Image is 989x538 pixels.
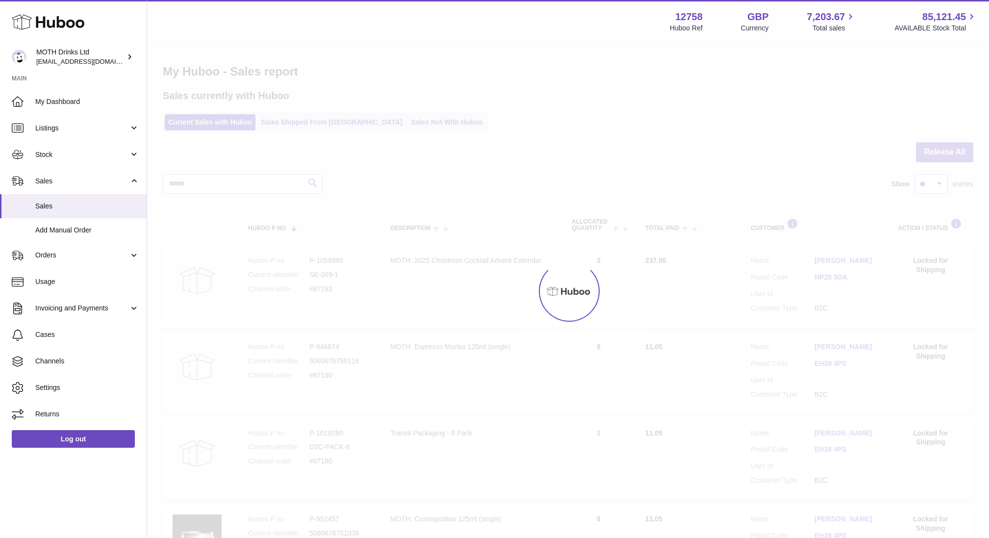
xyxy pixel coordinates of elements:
strong: 12758 [675,10,703,24]
span: 7,203.67 [807,10,845,24]
span: 85,121.45 [922,10,966,24]
span: Orders [35,251,129,260]
span: Invoicing and Payments [35,304,129,313]
span: Add Manual Order [35,226,139,235]
a: Log out [12,430,135,448]
span: Sales [35,177,129,186]
span: Total sales [812,24,856,33]
a: 85,121.45 AVAILABLE Stock Total [894,10,977,33]
div: Currency [741,24,769,33]
span: My Dashboard [35,97,139,106]
div: Huboo Ref [670,24,703,33]
div: MOTH Drinks Ltd [36,48,125,66]
span: Channels [35,357,139,366]
span: Sales [35,202,139,211]
a: 7,203.67 Total sales [807,10,857,33]
span: Stock [35,150,129,159]
span: Usage [35,277,139,286]
span: Settings [35,383,139,392]
span: Cases [35,330,139,339]
img: orders@mothdrinks.com [12,50,26,64]
span: [EMAIL_ADDRESS][DOMAIN_NAME] [36,57,144,65]
span: AVAILABLE Stock Total [894,24,977,33]
span: Listings [35,124,129,133]
strong: GBP [747,10,768,24]
span: Returns [35,410,139,419]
